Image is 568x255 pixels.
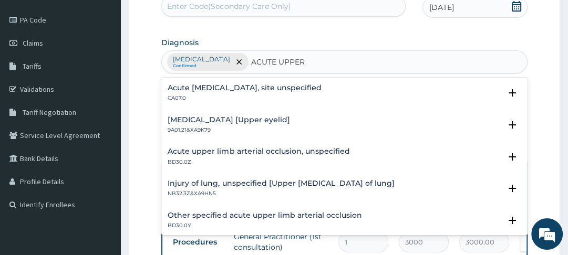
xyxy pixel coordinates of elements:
small: Confirmed [173,63,230,69]
div: Chat with us now [55,59,177,72]
i: open select status [506,151,519,163]
h4: Other specified acute upper limb arterial occlusion [168,211,362,219]
div: Minimize live chat window [172,5,198,30]
i: open select status [506,119,519,131]
p: BD30.0Y [168,222,362,229]
span: Tariffs [23,61,42,71]
td: Procedures [168,232,228,252]
div: Enter Code(Secondary Care Only) [167,1,291,12]
p: BD30.0Z [168,158,349,166]
p: 9A01.21&XA9K79 [168,126,290,134]
p: NB32.3Z&XA9HN5 [168,190,394,197]
img: d_794563401_company_1708531726252_794563401 [19,52,43,79]
h4: Acute [MEDICAL_DATA], site unspecified [168,84,321,92]
span: Tariff Negotiation [23,108,76,117]
textarea: Type your message and hit 'Enter' [5,155,200,192]
span: Claims [23,38,43,48]
p: [MEDICAL_DATA] [173,55,230,63]
label: Diagnosis [161,37,199,48]
h4: Acute upper limb arterial occlusion, unspecified [168,147,349,155]
i: open select status [506,214,519,227]
span: We're online! [61,67,145,173]
p: CA07.0 [168,94,321,102]
i: open select status [506,87,519,99]
i: open select status [506,182,519,195]
span: remove selection option [234,57,244,67]
span: [DATE] [429,2,454,13]
h4: [MEDICAL_DATA] [Upper eyelid] [168,116,290,124]
h4: Injury of lung, unspecified [Upper [MEDICAL_DATA] of lung] [168,179,394,187]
